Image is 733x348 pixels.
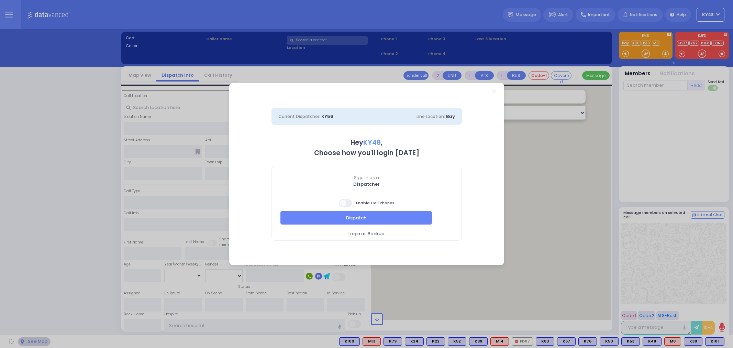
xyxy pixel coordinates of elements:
[417,113,445,119] span: Line Location:
[348,230,385,237] span: Login as Backup
[351,138,382,147] b: Hey ,
[339,198,395,208] span: Enable Cell Phones
[278,113,320,119] span: Current Dispatcher:
[446,113,455,120] span: Bay
[321,113,333,120] span: KY56
[280,211,432,224] button: Dispatch
[272,175,462,181] span: Sign in as a
[353,181,380,187] b: Dispatcher
[492,89,496,93] a: Close
[314,148,419,157] b: Choose how you'll login [DATE]
[363,138,381,147] span: KY48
